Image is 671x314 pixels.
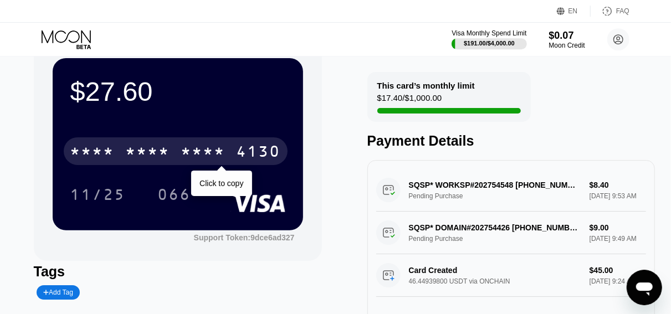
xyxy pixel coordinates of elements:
div: Support Token:9dce6ad327 [194,233,295,242]
div: This card’s monthly limit [377,81,475,90]
div: $27.60 [70,76,285,107]
div: 066 [158,187,191,205]
div: Tags [34,264,322,280]
div: Visa Monthly Spend Limit$191.00/$4,000.00 [452,29,526,49]
div: Moon Credit [549,42,585,49]
div: FAQ [591,6,629,17]
div: Add Tag [37,285,80,300]
div: EN [568,7,578,15]
div: $191.00 / $4,000.00 [464,40,515,47]
div: Payment Details [367,133,655,149]
div: FAQ [616,7,629,15]
iframe: Button to launch messaging window [627,270,662,305]
div: 066 [150,181,199,208]
div: 11/25 [70,187,126,205]
div: 11/25 [62,181,134,208]
div: EN [557,6,591,17]
div: Click to copy [199,179,243,188]
div: Add Tag [43,289,73,296]
div: $0.07 [549,30,585,42]
div: 4130 [237,144,281,162]
div: $0.07Moon Credit [549,30,585,49]
div: $17.40 / $1,000.00 [377,93,442,108]
div: Visa Monthly Spend Limit [452,29,526,37]
div: Support Token: 9dce6ad327 [194,233,295,242]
